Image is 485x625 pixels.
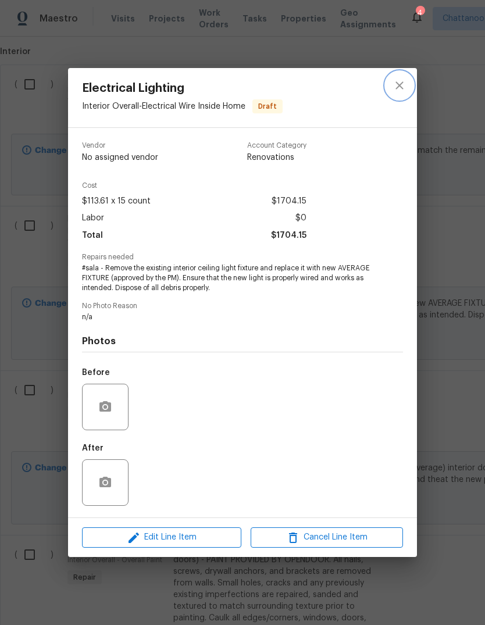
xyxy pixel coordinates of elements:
[82,152,158,163] span: No assigned vendor
[416,7,424,19] div: 4
[254,101,281,112] span: Draft
[247,142,306,149] span: Account Category
[82,182,306,190] span: Cost
[386,72,413,99] button: close
[82,82,283,95] span: Electrical Lighting
[82,210,104,227] span: Labor
[251,527,403,548] button: Cancel Line Item
[247,152,306,163] span: Renovations
[82,444,104,452] h5: After
[295,210,306,227] span: $0
[82,302,403,310] span: No Photo Reason
[82,142,158,149] span: Vendor
[82,263,371,292] span: #sala - Remove the existing interior ceiling light fixture and replace it with new AVERAGE FIXTUR...
[82,369,110,377] h5: Before
[272,193,306,210] span: $1704.15
[82,227,103,244] span: Total
[82,312,371,322] span: n/a
[85,530,238,545] span: Edit Line Item
[82,253,403,261] span: Repairs needed
[271,227,306,244] span: $1704.15
[82,193,151,210] span: $113.61 x 15 count
[254,530,400,545] span: Cancel Line Item
[82,102,245,110] span: Interior Overall - Electrical Wire Inside Home
[82,335,403,347] h4: Photos
[82,527,241,548] button: Edit Line Item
